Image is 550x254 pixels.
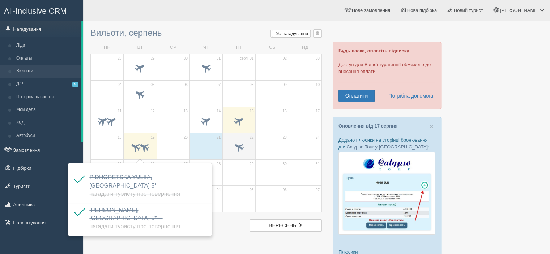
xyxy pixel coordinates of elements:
span: 14 [217,109,221,114]
span: 06 [283,188,287,193]
a: Calypso Tour у [GEOGRAPHIC_DATA] [346,144,428,150]
a: Оплаты [13,52,81,65]
td: ВТ [124,41,157,54]
div: Доступ для Вашої турагенції обмежено до внесення оплати [333,42,441,109]
h3: Вильоти, серпень [90,28,322,38]
td: СР [157,41,189,54]
span: 19 [150,135,154,140]
span: 22 [250,135,253,140]
td: НД [289,41,321,54]
span: 06 [184,82,188,87]
span: 07 [217,82,221,87]
span: Нове замовлення [352,8,390,13]
span: 12 [150,109,154,114]
span: [PERSON_NAME] [500,8,538,13]
a: PIDHORETSKA YULIIA, [GEOGRAPHIC_DATA] 5*— Нагадати туристу про повернення [89,174,180,197]
span: 25 [118,162,121,167]
td: ЧТ [189,41,222,54]
a: Оплатити [338,90,375,102]
td: СБ [256,41,289,54]
span: 20 [184,135,188,140]
span: 26 [150,162,154,167]
a: Потрібна допомога [384,90,434,102]
span: 23 [283,135,287,140]
a: Оновлення від 17 серпня [338,123,397,129]
button: Close [429,122,434,130]
span: 5 [72,82,78,87]
span: 09 [283,82,287,87]
p: Додано плюсики на сторінці бронювання для : [338,137,435,150]
span: 13 [184,109,188,114]
span: 28 [217,162,221,167]
span: 30 [283,162,287,167]
span: 03 [316,56,320,61]
a: Ліди [13,39,81,52]
a: вересень [250,219,322,232]
span: 27 [184,162,188,167]
span: 04 [118,82,121,87]
span: All-Inclusive CRM [4,7,67,16]
span: 15 [250,109,253,114]
a: Мои дела [13,103,81,116]
span: 16 [283,109,287,114]
span: 18 [118,135,121,140]
span: — Нагадати туристу про повернення [89,182,180,197]
img: calypso-tour-proposal-crm-for-travel-agency.jpg [338,152,435,235]
span: 17 [316,109,320,114]
span: 08 [250,82,253,87]
a: Автобуси [13,129,81,142]
b: Будь ласка, оплатіть підписку [338,48,409,53]
span: 28 [118,56,121,61]
span: 24 [316,135,320,140]
span: 04 [217,188,221,193]
span: 02 [283,56,287,61]
span: 31 [217,56,221,61]
span: 21 [217,135,221,140]
span: Нова підбірка [407,8,437,13]
span: Новий турист [454,8,483,13]
span: 30 [184,56,188,61]
span: 29 [150,56,154,61]
a: [PERSON_NAME], [GEOGRAPHIC_DATA] 5*— Нагадати туристу про повернення [89,207,180,230]
span: 31 [316,162,320,167]
a: Просроч. паспорта [13,91,81,104]
span: × [429,122,434,130]
span: вересень [269,223,296,228]
a: Ж/Д [13,116,81,129]
td: ПТ [223,41,256,54]
span: [PERSON_NAME], [GEOGRAPHIC_DATA] 5* [89,207,180,230]
a: All-Inclusive CRM [0,0,83,20]
a: Д/Р5 [13,78,81,91]
span: 29 [250,162,253,167]
span: 05 [150,82,154,87]
a: Вильоти [13,65,81,78]
span: 07 [316,188,320,193]
span: 05 [250,188,253,193]
span: 10 [316,82,320,87]
span: PIDHORETSKA YULIIA, [GEOGRAPHIC_DATA] 5* [89,174,180,197]
span: 11 [118,109,121,114]
span: Усі нагадування [276,31,308,36]
td: ПН [91,41,124,54]
span: серп. 01 [240,56,253,61]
